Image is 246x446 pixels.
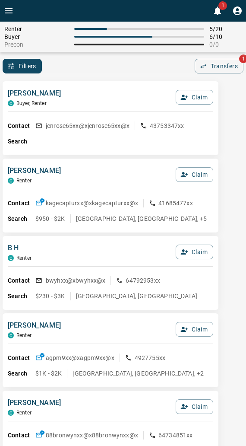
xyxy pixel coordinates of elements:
[46,121,129,130] p: jenrose65xx@x jenrose65xx@x
[158,199,193,207] p: 41685477xx
[76,292,197,300] p: [GEOGRAPHIC_DATA], [GEOGRAPHIC_DATA]
[8,214,35,223] p: Search
[176,322,213,337] button: Claim
[4,41,69,48] span: Precon
[8,410,14,416] div: condos.ca
[8,199,35,208] p: Contact
[35,292,65,300] p: $230 - $3K
[8,332,14,338] div: condos.ca
[176,90,213,105] button: Claim
[4,33,69,40] span: Buyer
[126,276,160,285] p: 64792953xx
[8,398,61,408] p: [PERSON_NAME]
[35,369,62,378] p: $1K - $2K
[158,431,193,440] p: 64734851xx
[209,25,242,32] span: 5 / 20
[8,178,14,184] div: condos.ca
[8,369,35,378] p: Search
[8,100,14,106] div: condos.ca
[8,166,61,176] p: [PERSON_NAME]
[218,1,227,10] span: 1
[16,332,32,338] p: Renter
[8,88,61,99] p: [PERSON_NAME]
[8,431,35,440] p: Contact
[8,320,61,331] p: [PERSON_NAME]
[76,214,207,223] p: [GEOGRAPHIC_DATA], [GEOGRAPHIC_DATA], +5
[195,59,243,73] button: Transfers
[3,59,42,73] button: Filters
[150,121,184,130] p: 43753347xx
[46,199,138,207] p: kagecapturxx@x kagecapturxx@x
[176,245,213,259] button: Claim
[135,354,165,362] p: 4927755xx
[4,25,69,32] span: Renter
[209,33,242,40] span: 6 / 10
[8,137,35,146] p: Search
[176,167,213,182] button: Claim
[46,431,138,440] p: 88bronwynxx@x 88bronwynxx@x
[176,399,213,414] button: Claim
[35,214,65,223] p: $950 - $2K
[209,2,226,19] button: 1
[16,410,32,416] p: Renter
[8,276,35,285] p: Contact
[46,276,105,285] p: bwyhxx@x bwyhxx@x
[8,255,14,261] div: condos.ca
[8,121,35,131] p: Contact
[229,2,246,19] button: Profile
[8,243,32,253] p: B H
[73,369,204,378] p: [GEOGRAPHIC_DATA], [GEOGRAPHIC_DATA], +2
[46,354,114,362] p: agpm9xx@x agpm9xx@x
[16,178,32,184] p: Renter
[209,41,242,48] span: 0 / 0
[16,255,32,261] p: Renter
[8,354,35,363] p: Contact
[8,292,35,301] p: Search
[16,100,47,106] p: Buyer, Renter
